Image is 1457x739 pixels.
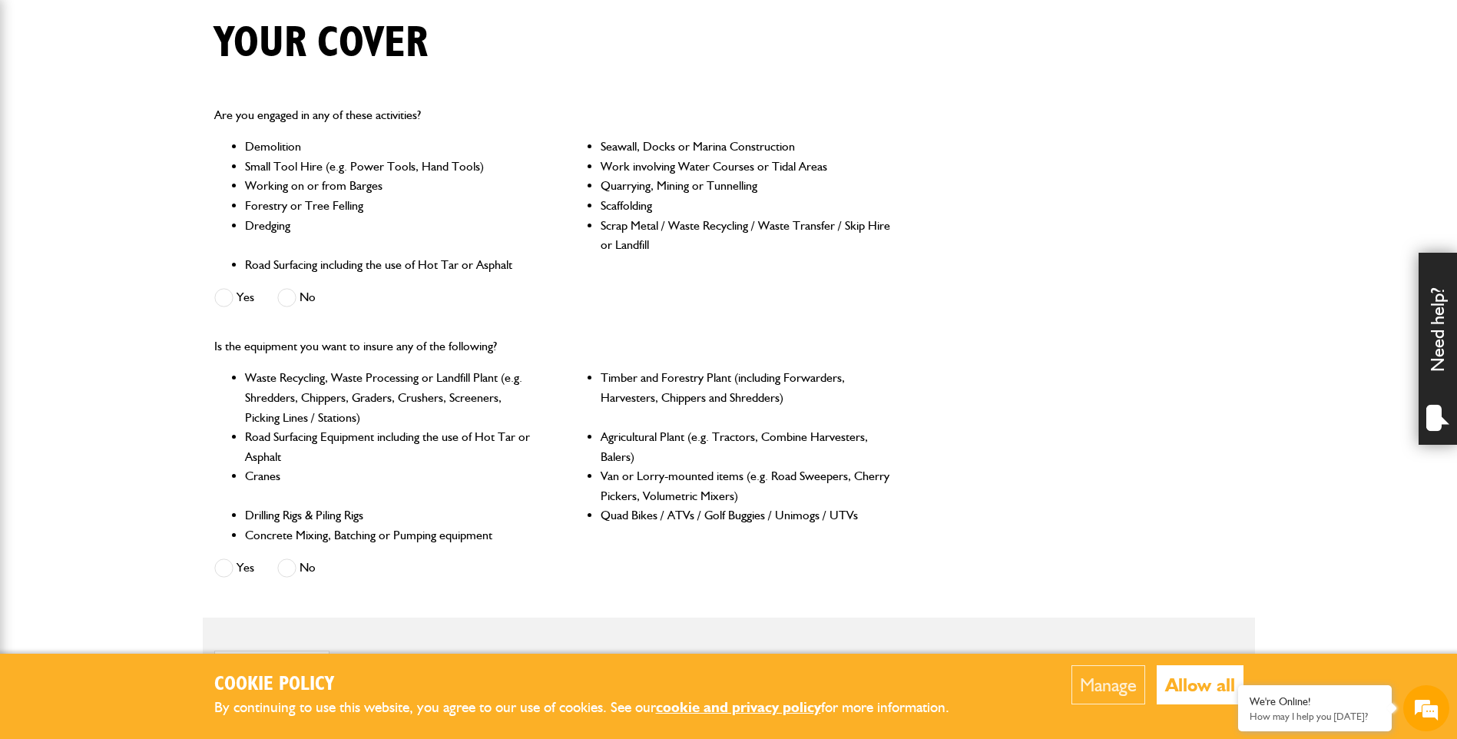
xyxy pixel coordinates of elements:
p: Is the equipment you want to insure any of the following? [214,336,892,356]
li: Agricultural Plant (e.g. Tractors, Combine Harvesters, Balers) [601,427,892,466]
li: Concrete Mixing, Batching or Pumping equipment [245,525,536,545]
label: Yes [214,558,254,578]
a: cookie and privacy policy [656,698,821,716]
li: Timber and Forestry Plant (including Forwarders, Harvesters, Chippers and Shredders) [601,368,892,427]
label: No [277,558,316,578]
li: Working on or from Barges [245,176,536,196]
h1: Your cover [214,18,428,69]
input: Enter your email address [20,187,280,221]
li: Waste Recycling, Waste Processing or Landfill Plant (e.g. Shredders, Chippers, Graders, Crushers,... [245,368,536,427]
p: By continuing to use this website, you agree to our use of cookies. See our for more information. [214,696,975,720]
button: Allow all [1157,665,1243,704]
img: d_20077148190_company_1631870298795_20077148190 [26,85,65,107]
li: Forestry or Tree Felling [245,196,536,216]
p: How may I help you today? [1250,711,1380,722]
div: Minimize live chat window [252,8,289,45]
li: Cranes [245,466,536,505]
li: Demolition [245,137,536,157]
div: We're Online! [1250,695,1380,708]
li: Quarrying, Mining or Tunnelling [601,176,892,196]
input: Enter your phone number [20,233,280,267]
li: Scrap Metal / Waste Recycling / Waste Transfer / Skip Hire or Landfill [601,216,892,255]
li: Dredging [245,216,536,255]
li: Drilling Rigs & Piling Rigs [245,505,536,525]
li: Scaffolding [601,196,892,216]
input: Enter your last name [20,142,280,176]
button: Manage [1071,665,1145,704]
div: Need help? [1419,253,1457,445]
li: Road Surfacing including the use of Hot Tar or Asphalt [245,255,536,275]
li: Road Surfacing Equipment including the use of Hot Tar or Asphalt [245,427,536,466]
li: Quad Bikes / ATVs / Golf Buggies / Unimogs / UTVs [601,505,892,525]
li: Seawall, Docks or Marina Construction [601,137,892,157]
label: No [277,288,316,307]
div: Chat with us now [80,86,258,106]
em: Start Chat [209,473,279,494]
textarea: Type your message and hit 'Enter' [20,278,280,460]
li: Small Tool Hire (e.g. Power Tools, Hand Tools) [245,157,536,177]
label: Yes [214,288,254,307]
li: Work involving Water Courses or Tidal Areas [601,157,892,177]
li: Van or Lorry-mounted items (e.g. Road Sweepers, Cherry Pickers, Volumetric Mixers) [601,466,892,505]
h2: Cookie Policy [214,673,975,697]
p: Are you engaged in any of these activities? [214,105,892,125]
